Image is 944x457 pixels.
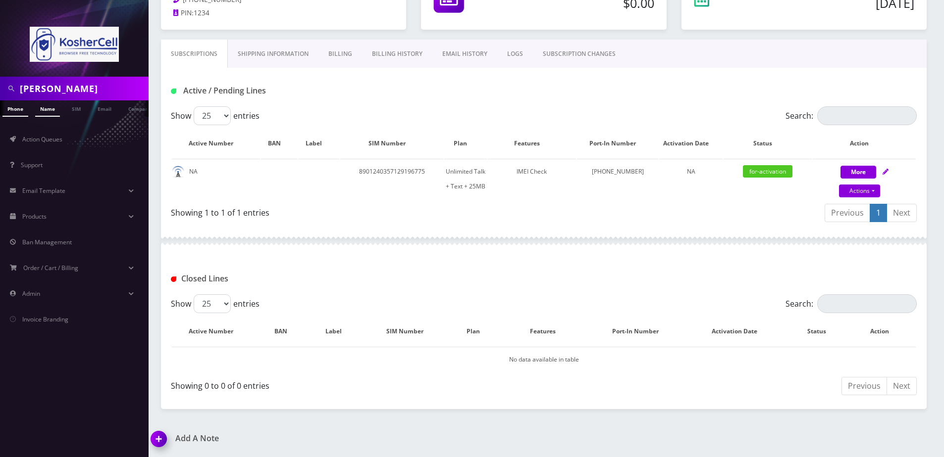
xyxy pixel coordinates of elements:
[228,40,318,68] a: Shipping Information
[67,100,86,116] a: SIM
[171,274,410,283] h1: Closed Lines
[261,129,297,158] th: BAN: activate to sort column ascending
[432,40,497,68] a: EMAIL HISTORY
[743,165,792,178] span: for-activation
[840,166,876,179] button: More
[786,294,917,313] label: Search:
[172,347,916,372] td: No data available in table
[194,294,231,313] select: Showentries
[93,100,116,116] a: Email
[22,186,65,195] span: Email Template
[340,129,443,158] th: SIM Number: activate to sort column ascending
[22,315,68,323] span: Invoice Branding
[659,129,723,158] th: Activation Date: activate to sort column ascending
[887,204,917,222] a: Next
[340,159,443,199] td: 8901240357129196775
[2,100,28,117] a: Phone
[825,204,870,222] a: Previous
[853,317,916,346] th: Action : activate to sort column ascending
[171,86,410,95] h1: Active / Pending Lines
[30,27,119,62] img: KosherCell
[22,289,40,298] span: Admin
[298,129,339,158] th: Label: activate to sort column ascending
[23,264,78,272] span: Order / Cart / Billing
[172,129,260,158] th: Active Number: activate to sort column ascending
[454,317,503,346] th: Plan: activate to sort column ascending
[687,167,695,176] span: NA
[22,135,62,143] span: Action Queues
[577,129,658,158] th: Port-In Number: activate to sort column ascending
[870,204,887,222] a: 1
[123,100,157,116] a: Company
[488,164,576,179] div: IMEI Check
[35,100,60,117] a: Name
[497,40,533,68] a: LOGS
[577,159,658,199] td: [PHONE_NUMBER]
[172,317,260,346] th: Active Number: activate to sort column descending
[171,106,260,125] label: Show entries
[21,161,43,169] span: Support
[171,89,176,94] img: Active / Pending Lines
[688,317,789,346] th: Activation Date: activate to sort column ascending
[817,106,917,125] input: Search:
[724,129,812,158] th: Status: activate to sort column ascending
[786,106,917,125] label: Search:
[171,203,536,219] div: Showing 1 to 1 of 1 entries
[161,40,228,68] a: Subscriptions
[171,276,176,282] img: Closed Lines
[839,184,880,197] a: Actions
[444,159,487,199] td: Unlimited Talk + Text + 25MB
[172,166,184,178] img: default.png
[311,317,367,346] th: Label: activate to sort column ascending
[593,317,687,346] th: Port-In Number: activate to sort column ascending
[261,317,310,346] th: BAN: activate to sort column ascending
[151,434,536,443] a: Add A Note
[22,212,47,221] span: Products
[504,317,592,346] th: Features: activate to sort column ascending
[318,40,362,68] a: Billing
[791,317,852,346] th: Status: activate to sort column ascending
[194,8,210,17] span: 1234
[172,159,260,199] td: NA
[171,294,260,313] label: Show entries
[533,40,626,68] a: SUBSCRIPTION CHANGES
[488,129,576,158] th: Features: activate to sort column ascending
[171,376,536,392] div: Showing 0 to 0 of 0 entries
[841,377,887,395] a: Previous
[813,129,916,158] th: Action: activate to sort column ascending
[194,106,231,125] select: Showentries
[173,8,194,18] a: PIN:
[367,317,453,346] th: SIM Number: activate to sort column ascending
[20,79,146,98] input: Search in Company
[817,294,917,313] input: Search:
[444,129,487,158] th: Plan: activate to sort column ascending
[887,377,917,395] a: Next
[362,40,432,68] a: Billing History
[22,238,72,246] span: Ban Management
